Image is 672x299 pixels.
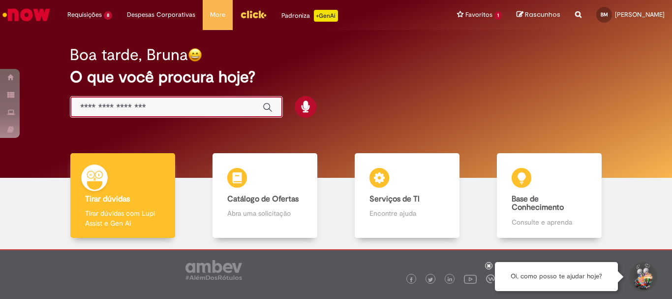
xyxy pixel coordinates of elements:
[495,262,618,291] div: Oi, como posso te ajudar hoje?
[628,262,657,292] button: Iniciar Conversa de Suporte
[85,208,160,228] p: Tirar dúvidas com Lupi Assist e Gen Ai
[70,46,188,64] h2: Boa tarde, Bruna
[409,277,414,282] img: logo_footer_facebook.png
[369,194,420,204] b: Serviços de TI
[281,10,338,22] div: Padroniza
[512,217,586,227] p: Consulte e aprenda
[465,10,492,20] span: Favoritos
[517,10,560,20] a: Rascunhos
[70,68,602,86] h2: O que você procura hoje?
[464,272,477,285] img: logo_footer_youtube.png
[127,10,195,20] span: Despesas Corporativas
[67,10,102,20] span: Requisições
[448,277,453,283] img: logo_footer_linkedin.png
[478,153,620,238] a: Base de Conhecimento Consulte e aprenda
[314,10,338,22] p: +GenAi
[512,194,564,213] b: Base de Conhecimento
[227,194,299,204] b: Catálogo de Ofertas
[240,7,267,22] img: click_logo_yellow_360x200.png
[1,5,52,25] img: ServiceNow
[104,11,112,20] span: 8
[185,260,242,280] img: logo_footer_ambev_rotulo_gray.png
[210,10,225,20] span: More
[601,11,608,18] span: BM
[494,11,502,20] span: 1
[194,153,336,238] a: Catálogo de Ofertas Abra uma solicitação
[188,48,202,62] img: happy-face.png
[369,208,444,218] p: Encontre ajuda
[486,274,495,283] img: logo_footer_workplace.png
[525,10,560,19] span: Rascunhos
[428,277,433,282] img: logo_footer_twitter.png
[52,153,194,238] a: Tirar dúvidas Tirar dúvidas com Lupi Assist e Gen Ai
[336,153,478,238] a: Serviços de TI Encontre ajuda
[227,208,302,218] p: Abra uma solicitação
[85,194,130,204] b: Tirar dúvidas
[615,10,665,19] span: [PERSON_NAME]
